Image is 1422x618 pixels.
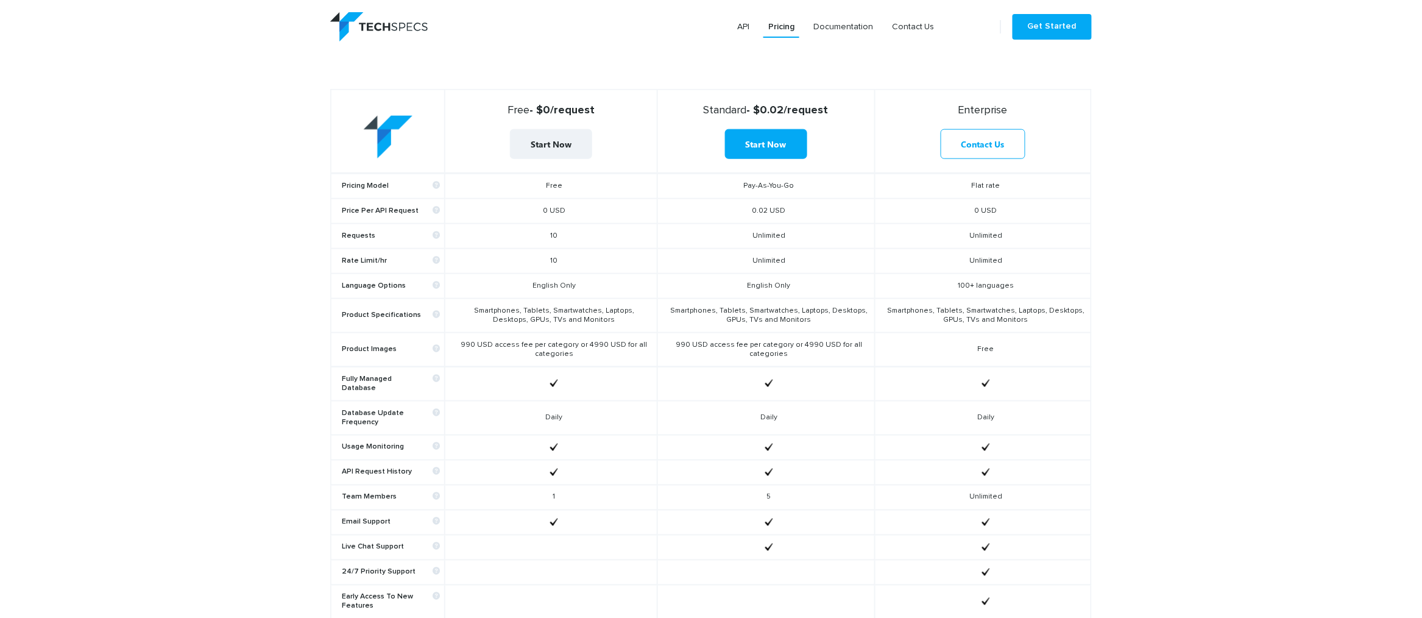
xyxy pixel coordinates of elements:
[875,333,1091,367] td: Free
[875,173,1091,199] td: Flat rate
[342,182,440,191] b: Pricing Model
[445,485,657,510] td: 1
[1013,14,1092,40] a: Get Started
[342,493,440,502] b: Team Members
[342,345,440,354] b: Product Images
[445,249,657,274] td: 10
[875,249,1091,274] td: Unlimited
[657,199,875,224] td: 0.02 USD
[875,199,1091,224] td: 0 USD
[450,104,651,117] strong: - $0/request
[342,518,440,527] b: Email Support
[875,274,1091,299] td: 100+ languages
[330,12,428,41] img: logo
[342,257,440,266] b: Rate Limit/hr
[445,173,657,199] td: Free
[342,311,440,320] b: Product Specifications
[342,543,440,552] b: Live Chat Support
[342,232,440,241] b: Requests
[732,16,754,38] a: API
[657,299,875,333] td: Smartphones, Tablets, Smartwatches, Laptops, Desktops, GPUs, TVs and Monitors
[657,173,875,199] td: Pay-As-You-Go
[941,129,1025,159] a: Contact Us
[763,16,799,38] a: Pricing
[657,224,875,249] td: Unlimited
[875,224,1091,249] td: Unlimited
[887,16,939,38] a: Contact Us
[330,26,1092,89] h2: Choose a plan that fits your needs
[364,116,412,159] img: table-logo.png
[808,16,878,38] a: Documentation
[445,333,657,367] td: 990 USD access fee per category or 4990 USD for all categories
[342,468,440,477] b: API Request History
[445,224,657,249] td: 10
[875,485,1091,510] td: Unlimited
[704,105,747,116] span: Standard
[508,105,529,116] span: Free
[510,129,592,159] a: Start Now
[342,207,440,216] b: Price Per API Request
[725,129,807,159] a: Start Now
[342,282,440,291] b: Language Options
[657,485,875,510] td: 5
[445,199,657,224] td: 0 USD
[342,568,440,577] b: 24/7 Priority Support
[663,104,869,117] strong: - $0.02/request
[657,333,875,367] td: 990 USD access fee per category or 4990 USD for all categories
[657,274,875,299] td: English Only
[342,443,440,452] b: Usage Monitoring
[657,401,875,435] td: Daily
[342,375,440,393] b: Fully Managed Database
[958,105,1008,116] span: Enterprise
[445,401,657,435] td: Daily
[445,299,657,333] td: Smartphones, Tablets, Smartwatches, Laptops, Desktops, GPUs, TVs and Monitors
[657,249,875,274] td: Unlimited
[445,274,657,299] td: English Only
[342,593,440,611] b: Early Access To New Features
[342,409,440,427] b: Database Update Frequency
[875,401,1091,435] td: Daily
[875,299,1091,333] td: Smartphones, Tablets, Smartwatches, Laptops, Desktops, GPUs, TVs and Monitors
